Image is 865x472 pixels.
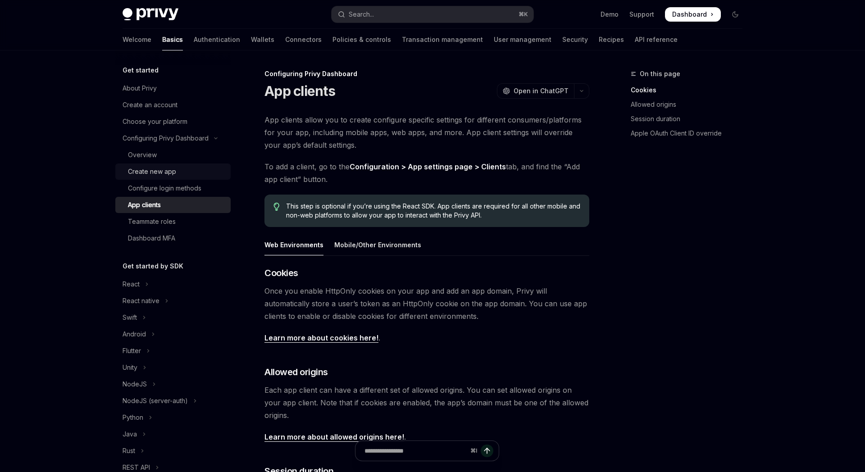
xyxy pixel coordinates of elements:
button: Toggle Configuring Privy Dashboard section [115,130,231,146]
span: Once you enable HttpOnly cookies on your app and add an app domain, Privy will automatically stor... [264,285,589,322]
a: Apple OAuth Client ID override [631,126,750,141]
div: Teammate roles [128,216,176,227]
h1: App clients [264,83,335,99]
button: Toggle Swift section [115,309,231,326]
span: Dashboard [672,10,707,19]
div: Swift [123,312,137,323]
div: React native [123,295,159,306]
span: To add a client, go to the tab, and find the “Add app client” button. [264,160,589,186]
a: Teammate roles [115,213,231,230]
span: Each app client can have a different set of allowed origins. You can set allowed origins on your ... [264,384,589,422]
div: Create an account [123,100,178,110]
button: Toggle Python section [115,409,231,426]
span: This step is optional if you’re using the React SDK. App clients are required for all other mobil... [286,202,580,220]
a: Configure login methods [115,180,231,196]
img: dark logo [123,8,178,21]
button: Toggle Java section [115,426,231,442]
a: Demo [601,10,619,19]
a: Configuration > App settings page > Clients [350,162,506,172]
button: Toggle React native section [115,293,231,309]
a: App clients [115,197,231,213]
div: Choose your platform [123,116,187,127]
div: Create new app [128,166,176,177]
a: Recipes [599,29,624,50]
button: Toggle Rust section [115,443,231,459]
div: NodeJS (server-auth) [123,395,188,406]
span: Cookies [264,267,298,279]
a: Basics [162,29,183,50]
div: Android [123,329,146,340]
div: Python [123,412,143,423]
span: App clients allow you to create configure specific settings for different consumers/platforms for... [264,113,589,151]
span: On this page [640,68,680,79]
button: Toggle NodeJS section [115,376,231,392]
div: Overview [128,150,157,160]
a: About Privy [115,80,231,96]
a: API reference [635,29,678,50]
button: Open in ChatGPT [497,83,574,99]
div: Flutter [123,345,141,356]
a: Choose your platform [115,113,231,130]
h5: Get started by SDK [123,261,183,272]
div: Configure login methods [128,183,201,194]
div: Unity [123,362,137,373]
div: Configuring Privy Dashboard [264,69,589,78]
a: Allowed origins [631,97,750,112]
a: Cookies [631,83,750,97]
span: ⌘ K [519,11,528,18]
div: Java [123,429,137,440]
span: Open in ChatGPT [514,86,569,95]
div: Web Environments [264,234,323,255]
a: Overview [115,147,231,163]
a: Wallets [251,29,274,50]
a: Connectors [285,29,322,50]
div: NodeJS [123,379,147,390]
a: Dashboard MFA [115,230,231,246]
a: Dashboard [665,7,721,22]
button: Toggle Android section [115,326,231,342]
button: Toggle Unity section [115,359,231,376]
button: Send message [481,445,493,457]
svg: Tip [273,203,280,211]
div: Configuring Privy Dashboard [123,133,209,144]
div: Rust [123,445,135,456]
div: Mobile/Other Environments [334,234,421,255]
div: About Privy [123,83,157,94]
button: Open search [332,6,533,23]
a: Policies & controls [332,29,391,50]
a: Welcome [123,29,151,50]
button: Toggle NodeJS (server-auth) section [115,393,231,409]
a: Create an account [115,97,231,113]
div: Dashboard MFA [128,233,175,244]
a: User management [494,29,551,50]
span: Allowed origins [264,366,328,378]
div: React [123,279,140,290]
span: . [264,331,589,344]
button: Toggle dark mode [728,7,742,22]
input: Ask a question... [364,441,467,461]
a: Learn more about allowed origins here! [264,432,404,442]
a: Session duration [631,112,750,126]
a: Create new app [115,163,231,180]
a: Transaction management [402,29,483,50]
button: Toggle React section [115,276,231,292]
div: Search... [349,9,374,20]
button: Toggle Flutter section [115,343,231,359]
h5: Get started [123,65,159,76]
span: . [264,431,589,443]
div: App clients [128,200,161,210]
a: Support [629,10,654,19]
a: Security [562,29,588,50]
a: Learn more about cookies here! [264,333,378,343]
a: Authentication [194,29,240,50]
